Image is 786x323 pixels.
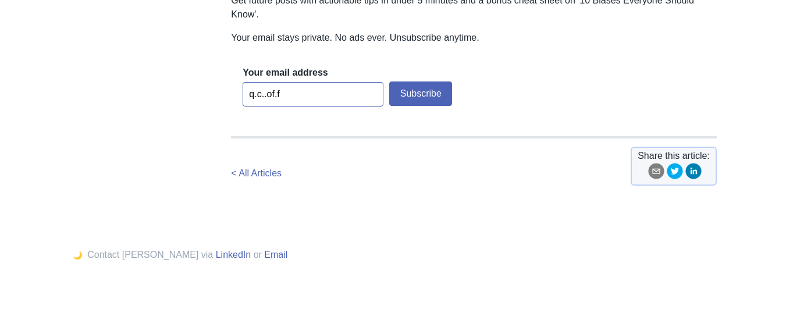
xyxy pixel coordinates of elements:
[231,168,282,178] a: < All Articles
[243,66,328,79] label: Your email address
[87,250,213,260] span: Contact [PERSON_NAME] via
[685,163,702,183] button: linkedin
[254,250,262,260] span: or
[216,250,251,260] a: LinkedIn
[264,250,287,260] a: Email
[648,163,664,183] button: email
[69,250,86,260] button: 🌙
[638,149,710,163] span: Share this article:
[231,31,716,45] p: Your email stays private. No ads ever. Unsubscribe anytime.
[667,163,683,183] button: twitter
[389,81,452,106] button: Subscribe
